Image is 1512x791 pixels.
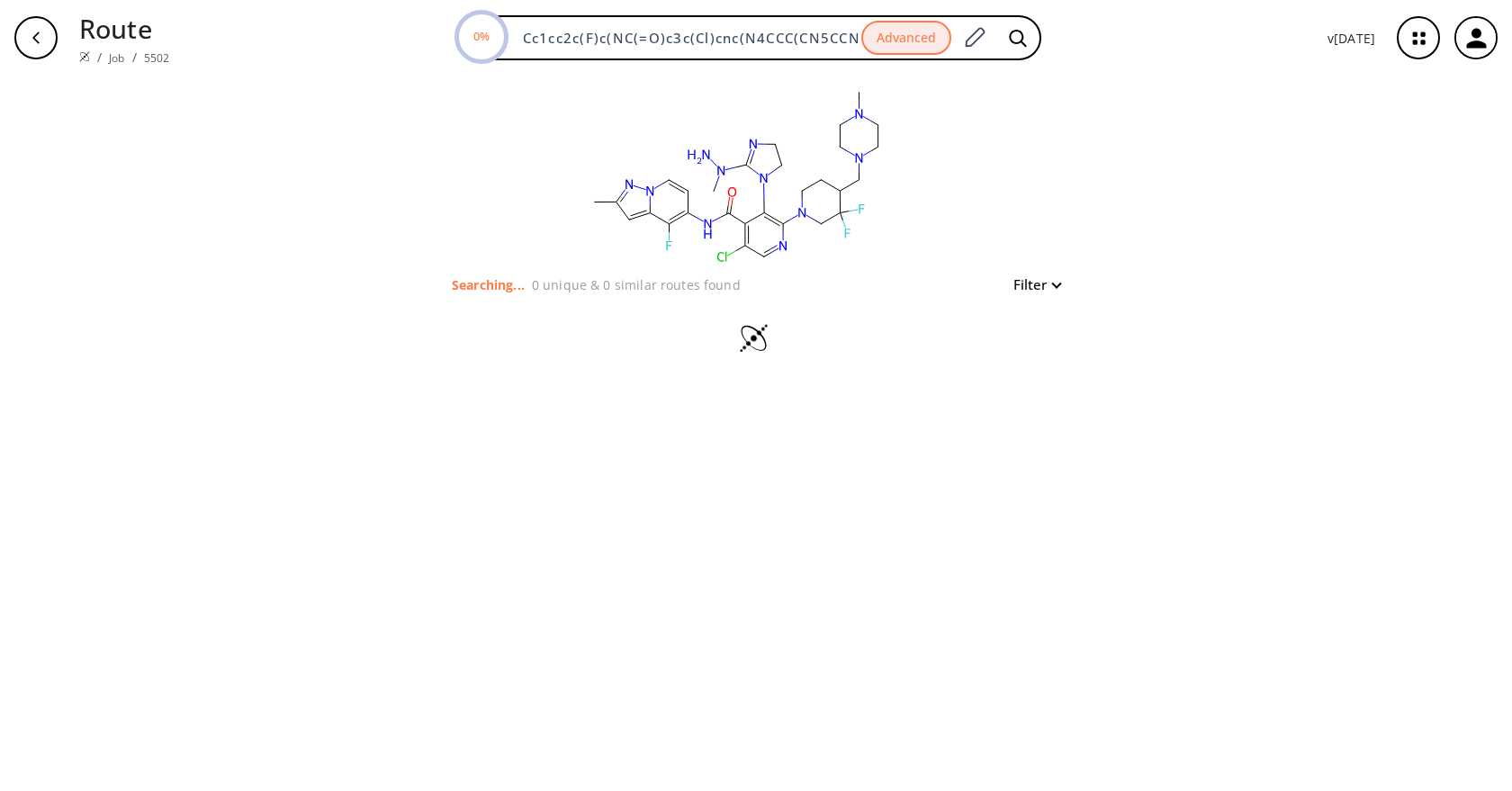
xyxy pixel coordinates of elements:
[109,50,124,66] a: Job
[132,48,137,67] li: /
[532,275,741,294] p: 0 unique & 0 similar routes found
[861,21,951,56] button: Advanced
[452,275,525,294] p: Searching...
[79,9,169,48] p: Route
[473,28,490,44] text: 0%
[144,50,170,66] a: 5502
[512,29,861,47] input: Enter SMILES
[1327,29,1375,48] p: v [DATE]
[79,51,90,62] img: Spaya logo
[97,48,102,67] li: /
[1003,278,1060,292] button: Filter
[556,76,916,274] svg: Cc1cc2c(F)c(NC(=O)c3c(Cl)cnc(N4CCC(CN5CCN(C)CC5)C(F)(F)C4)c3N3CCN=C3N(C)N)ccn2n1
